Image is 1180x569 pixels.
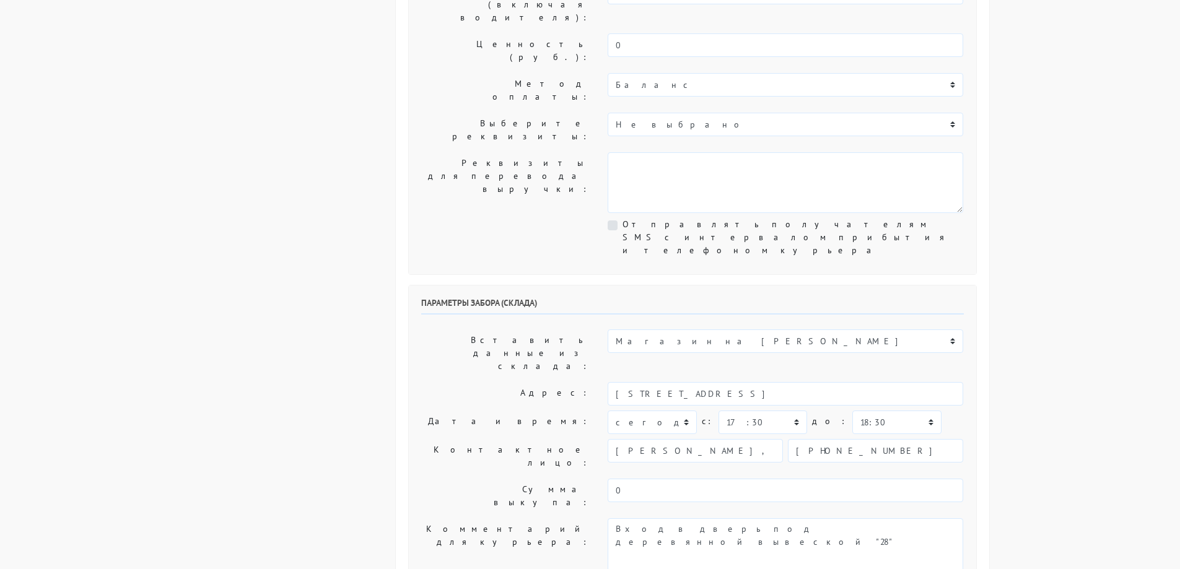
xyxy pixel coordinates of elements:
[702,410,714,432] label: c:
[812,410,847,432] label: до:
[412,479,599,513] label: Сумма выкупа:
[623,218,963,257] label: Отправлять получателям SMS с интервалом прибытия и телефоном курьера
[412,152,599,213] label: Реквизиты для перевода выручки:
[412,439,599,474] label: Контактное лицо:
[788,439,963,463] input: Телефон
[412,113,599,147] label: Выберите реквизиты:
[412,329,599,377] label: Вставить данные из склада:
[608,439,783,463] input: Имя
[412,73,599,108] label: Метод оплаты:
[412,33,599,68] label: Ценность (руб.):
[412,382,599,406] label: Адрес:
[421,298,964,315] h6: Параметры забора (склада)
[412,410,599,434] label: Дата и время:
